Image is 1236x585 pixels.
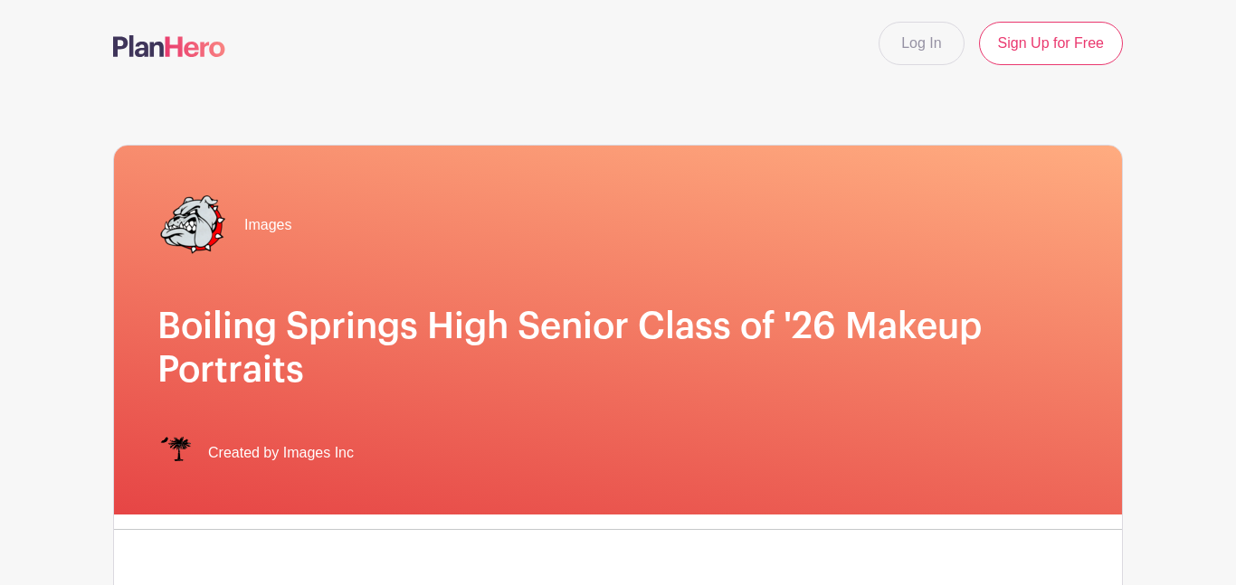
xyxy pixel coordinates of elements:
span: Images [244,214,291,236]
img: logo-507f7623f17ff9eddc593b1ce0a138ce2505c220e1c5a4e2b4648c50719b7d32.svg [113,35,225,57]
a: Log In [879,22,964,65]
img: bshs%20transp..png [157,189,230,261]
span: Created by Images Inc [208,442,354,464]
img: IMAGES%20logo%20transparenT%20PNG%20s.png [157,435,194,471]
h1: Boiling Springs High Senior Class of '26 Makeup Portraits [157,305,1079,392]
a: Sign Up for Free [979,22,1123,65]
